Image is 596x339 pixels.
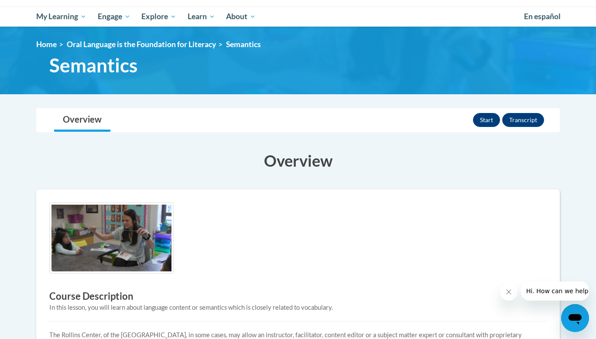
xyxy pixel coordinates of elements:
[49,290,547,303] h3: Course Description
[182,7,221,27] a: Learn
[36,40,57,49] a: Home
[141,11,176,22] span: Explore
[54,109,110,132] a: Overview
[518,7,566,26] a: En español
[221,7,262,27] a: About
[36,150,560,171] h3: Overview
[226,11,256,22] span: About
[67,40,216,49] a: Oral Language is the Foundation for Literacy
[500,283,517,301] iframe: Close message
[226,40,261,49] span: Semantics
[561,304,589,332] iframe: Button to launch messaging window
[5,6,71,13] span: Hi. How can we help?
[92,7,136,27] a: Engage
[524,12,561,21] span: En español
[49,202,174,274] img: Course logo image
[31,7,92,27] a: My Learning
[23,7,573,27] div: Main menu
[473,113,500,127] button: Start
[521,281,589,301] iframe: Message from company
[98,11,130,22] span: Engage
[49,303,547,312] div: In this lesson, you will learn about language content or semantics which is closely related to vo...
[36,11,86,22] span: My Learning
[502,113,544,127] button: Transcript
[49,54,137,77] span: Semantics
[136,7,182,27] a: Explore
[188,11,215,22] span: Learn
